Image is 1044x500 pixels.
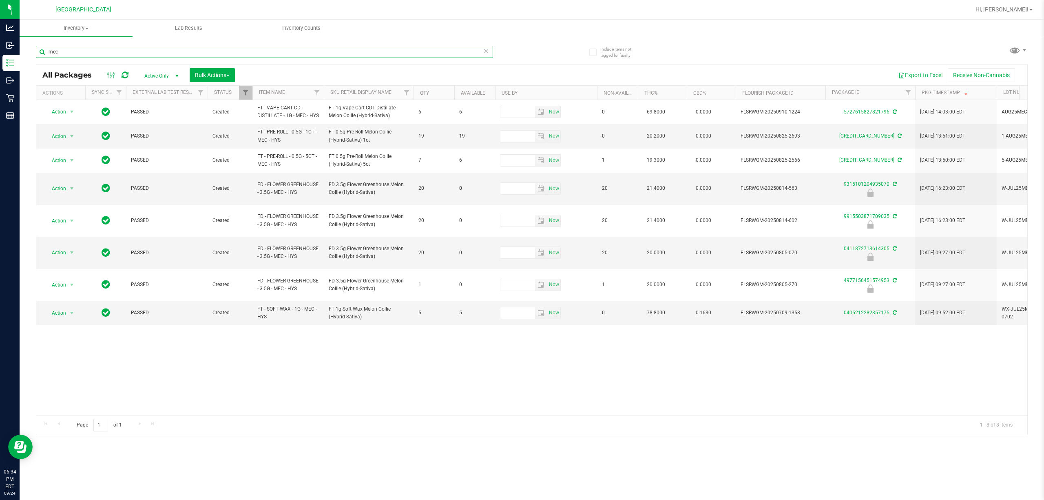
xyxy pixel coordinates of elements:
[257,153,319,168] span: FT - PRE-ROLL - 0.5G - 5CT - MEC - HYS
[973,419,1019,431] span: 1 - 8 of 8 items
[102,279,110,290] span: In Sync
[844,213,889,219] a: 9915503871709035
[502,90,518,96] a: Use By
[692,279,715,291] span: 0.0000
[212,184,248,192] span: Created
[329,128,409,144] span: FT 0.5g Pre-Roll Melon Collie (Hybrid-Sativa) 1ct
[741,108,821,116] span: FLSRWGM-20250910-1224
[643,215,669,227] span: 21.4000
[844,278,889,283] a: 4977156451574953
[329,104,409,120] span: FT 1g Vape Cart CDT Distillate Melon Collie (Hybrid-Sativa)
[271,24,332,32] span: Inventory Counts
[8,435,33,459] iframe: Resource center
[44,183,66,194] span: Action
[741,249,821,257] span: FLSRWGM-20250805-070
[418,108,449,116] span: 6
[483,46,489,56] span: Clear
[6,111,14,120] inline-svg: Reports
[741,309,821,317] span: FLSRWGM-20250709-1353
[644,90,658,96] a: THC%
[329,305,409,321] span: FT 1g Soft Wax Melon Collie (Hybrid-Sativa)
[195,72,230,78] span: Bulk Actions
[920,132,965,140] span: [DATE] 13:51:00 EDT
[547,183,561,195] span: Set Current date
[692,182,715,194] span: 0.0000
[602,249,633,257] span: 20
[547,106,561,118] span: Set Current date
[102,130,110,142] span: In Sync
[692,154,715,166] span: 0.0000
[67,247,77,258] span: select
[6,41,14,49] inline-svg: Inbound
[535,279,547,291] span: select
[547,215,560,227] span: select
[44,307,66,319] span: Action
[257,181,319,196] span: FD - FLOWER GREENHOUSE - 3.5G - MEC - HYS
[547,247,561,259] span: Set Current date
[42,90,82,96] div: Actions
[824,189,916,197] div: Launch Hold
[36,46,493,58] input: Search Package ID, Item Name, SKU, Lot or Part Number...
[891,181,897,187] span: Sync from Compliance System
[42,71,100,80] span: All Packages
[459,108,490,116] span: 6
[190,68,235,82] button: Bulk Actions
[44,247,66,258] span: Action
[692,106,715,118] span: 0.0000
[4,490,16,496] p: 09/24
[113,86,126,100] a: Filter
[602,132,633,140] span: 0
[329,277,409,293] span: FD 3.5g Flower Greenhouse Melon Collie (Hybrid-Sativa)
[459,281,490,289] span: 0
[257,245,319,260] span: FD - FLOWER GREENHOUSE - 3.5G - MEC - HYS
[547,155,560,166] span: select
[547,215,561,227] span: Set Current date
[329,245,409,260] span: FD 3.5g Flower Greenhouse Melon Collie (Hybrid-Sativa)
[44,215,66,227] span: Action
[741,184,821,192] span: FLSRWGM-20250814-563
[212,108,248,116] span: Created
[418,132,449,140] span: 19
[741,156,821,164] span: FLSRWGM-20250825-2566
[824,220,916,229] div: Launch Hold
[643,130,669,142] span: 20.2000
[602,156,633,164] span: 1
[604,90,640,96] a: Non-Available
[20,20,133,37] a: Inventory
[844,246,889,251] a: 0411872713614305
[459,184,490,192] span: 0
[547,155,561,167] span: Set Current date
[547,183,560,194] span: select
[131,156,203,164] span: PASSED
[535,106,547,118] span: select
[102,106,110,118] span: In Sync
[547,130,561,142] span: Set Current date
[832,89,860,95] a: Package ID
[102,215,110,226] span: In Sync
[535,183,547,194] span: select
[602,184,633,192] span: 20
[44,155,66,166] span: Action
[459,217,490,224] span: 0
[102,247,110,258] span: In Sync
[400,86,414,100] a: Filter
[535,215,547,227] span: select
[535,131,547,142] span: select
[131,249,203,257] span: PASSED
[547,279,560,291] span: select
[602,217,633,224] span: 20
[67,279,77,291] span: select
[418,184,449,192] span: 20
[643,182,669,194] span: 21.4000
[133,20,246,37] a: Lab Results
[896,133,902,139] span: Sync from Compliance System
[920,249,965,257] span: [DATE] 09:27:00 EDT
[459,249,490,257] span: 0
[131,217,203,224] span: PASSED
[922,90,969,96] a: Pkg Timestamp
[4,468,16,490] p: 06:34 PM EDT
[102,307,110,318] span: In Sync
[741,217,821,224] span: FLSRWGM-20250814-602
[975,6,1029,13] span: Hi, [PERSON_NAME]!
[920,156,965,164] span: [DATE] 13:50:00 EDT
